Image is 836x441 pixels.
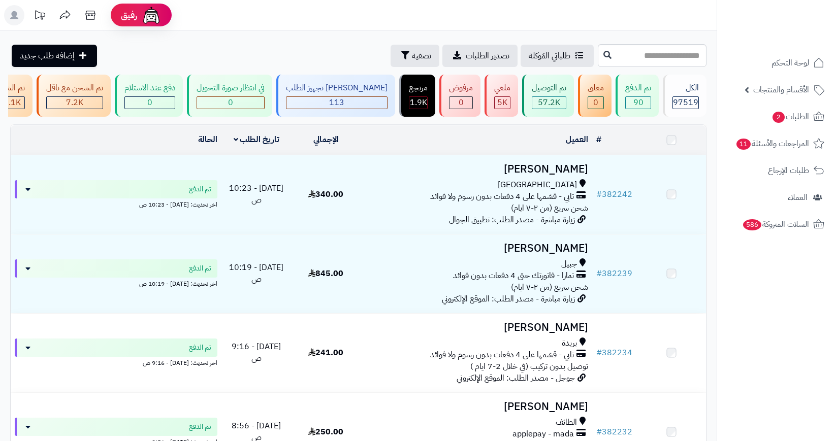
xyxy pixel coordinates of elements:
[229,182,283,206] span: [DATE] - 10:23 ص
[397,75,437,117] a: مرتجع 1.9K
[768,163,809,178] span: طلبات الإرجاع
[27,5,52,28] a: تحديثات المنصة
[234,133,280,146] a: تاريخ الطلب
[20,50,75,62] span: إضافة طلب جديد
[15,278,217,288] div: اخر تحديث: [DATE] - 10:19 ص
[596,426,632,438] a: #382232
[449,214,575,226] span: زيارة مباشرة - مصدر الطلب: تطبيق الجوال
[232,341,281,364] span: [DATE] - 9:16 ص
[773,112,785,123] span: 2
[723,51,830,75] a: لوحة التحكم
[576,75,614,117] a: معلق 0
[329,96,344,109] span: 113
[121,9,137,21] span: رفيق
[470,360,588,372] span: توصيل بدون تركيب (في خلال 2-7 ايام )
[185,75,274,117] a: في انتظار صورة التحويل 0
[124,82,175,94] div: دفع عند الاستلام
[588,82,604,94] div: معلق
[788,190,808,205] span: العملاء
[189,343,211,353] span: تم الدفع
[437,75,483,117] a: مرفوض 0
[723,105,830,129] a: الطلبات2
[771,56,809,70] span: لوحة التحكم
[125,97,175,109] div: 0
[189,184,211,194] span: تم الدفع
[532,97,566,109] div: 57220
[147,96,152,109] span: 0
[566,133,588,146] a: العميل
[614,75,661,117] a: تم الدفع 90
[228,96,233,109] span: 0
[661,75,709,117] a: الكل97519
[391,45,439,67] button: تصفية
[529,50,570,62] span: طلباتي المُوكلة
[596,188,632,200] a: #382242
[442,293,575,305] span: زيارة مباشرة - مصدر الطلب: الموقع الإلكتروني
[308,267,343,280] span: 845.00
[229,261,283,285] span: [DATE] - 10:19 ص
[521,45,594,67] a: طلباتي المُوكلة
[197,82,265,94] div: في انتظار صورة التحويل
[313,133,339,146] a: الإجمالي
[593,96,598,109] span: 0
[562,337,577,349] span: بريدة
[274,75,397,117] a: [PERSON_NAME] تجهيز الطلب 113
[483,75,520,117] a: ملغي 5K
[736,139,751,150] span: 11
[189,422,211,432] span: تم الدفع
[430,349,574,361] span: تابي - قسّمها على 4 دفعات بدون رسوم ولا فوائد
[673,96,698,109] span: 97519
[633,96,644,109] span: 90
[365,243,588,254] h3: [PERSON_NAME]
[596,267,602,280] span: #
[453,270,574,282] span: تمارا - فاتورتك حتى 4 دفعات بدون فوائد
[409,82,428,94] div: مرتجع
[512,428,574,440] span: applepay - mada
[538,96,560,109] span: 57.2K
[141,5,162,25] img: ai-face.png
[409,97,427,109] div: 1856
[511,281,588,293] span: شحن سريع (من ٢-٧ ايام)
[494,82,510,94] div: ملغي
[46,82,103,94] div: تم الشحن مع ناقل
[767,27,826,49] img: logo-2.png
[410,96,427,109] span: 1.9K
[35,75,113,117] a: تم الشحن مع ناقل 7.2K
[596,347,632,359] a: #382234
[723,212,830,236] a: السلات المتروكة586
[723,185,830,210] a: العملاء
[286,97,387,109] div: 113
[626,97,651,109] div: 90
[532,82,566,94] div: تم التوصيل
[466,50,509,62] span: تصدير الطلبات
[442,45,518,67] a: تصدير الطلبات
[365,401,588,413] h3: [PERSON_NAME]
[596,426,602,438] span: #
[449,82,473,94] div: مرفوض
[308,188,343,200] span: 340.00
[412,50,431,62] span: تصفية
[625,82,651,94] div: تم الدفع
[596,267,632,280] a: #382239
[588,97,603,109] div: 0
[12,45,97,67] a: إضافة طلب جديد
[308,426,343,438] span: 250.00
[365,322,588,333] h3: [PERSON_NAME]
[189,263,211,274] span: تم الدفع
[520,75,576,117] a: تم التوصيل 57.2K
[753,83,809,97] span: الأقسام والمنتجات
[66,96,83,109] span: 7.2K
[743,219,761,230] span: 586
[771,110,809,124] span: الطلبات
[497,96,507,109] span: 5K
[495,97,510,109] div: 5011
[197,97,264,109] div: 0
[459,96,464,109] span: 0
[457,372,575,384] span: جوجل - مصدر الطلب: الموقع الإلكتروني
[561,258,577,270] span: جبيل
[430,191,574,202] span: تابي - قسّمها على 4 دفعات بدون رسوم ولا فوائد
[742,217,809,231] span: السلات المتروكة
[47,97,103,109] div: 7222
[15,357,217,367] div: اخر تحديث: [DATE] - 9:16 ص
[596,133,601,146] a: #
